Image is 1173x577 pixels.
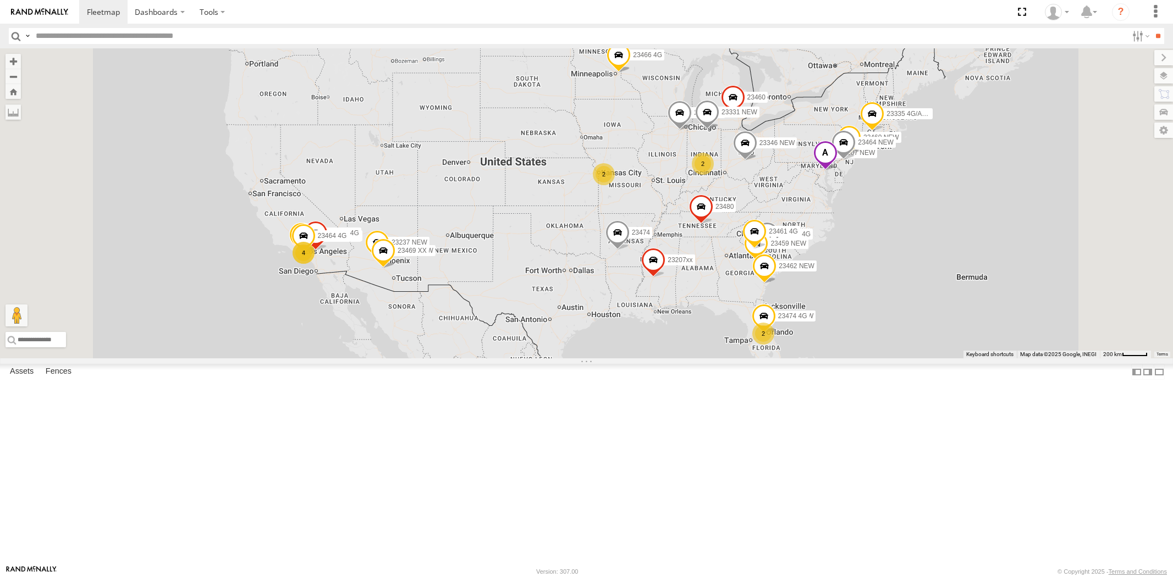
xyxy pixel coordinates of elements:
[6,566,57,577] a: Visit our Website
[593,163,615,185] div: 2
[863,134,899,141] span: 23460 NEW
[23,28,32,44] label: Search Query
[747,93,765,101] span: 23460
[1109,568,1167,575] a: Terms and Conditions
[778,313,807,320] span: 23474 4G
[770,240,806,247] span: 23459 NEW
[781,230,811,238] span: 23480 4G
[694,109,723,116] span: 23333 4G
[759,140,795,147] span: 23346 NEW
[398,247,433,255] span: 23469 NEW
[1020,351,1097,357] span: Map data ©2025 Google, INEGI
[631,229,649,236] span: 23474
[966,351,1014,358] button: Keyboard shortcuts
[1142,364,1153,380] label: Dock Summary Table to the Right
[293,242,315,264] div: 4
[317,232,346,240] span: 23464 4G
[392,239,427,247] span: 23237 NEW
[5,69,21,84] button: Zoom out
[692,153,714,175] div: 2
[715,203,733,210] span: 23480
[5,104,21,120] label: Measure
[1058,568,1167,575] div: © Copyright 2025 -
[1154,364,1165,380] label: Hide Summary Table
[4,364,39,380] label: Assets
[886,110,935,118] span: 23335 4G/Active
[858,138,894,146] span: 23464 NEW
[839,149,875,157] span: 23207 NEW
[1128,28,1152,44] label: Search Filter Options
[633,51,662,59] span: 23466 4G
[1112,3,1130,21] i: ?
[769,228,798,235] span: 23461 4G
[668,256,692,264] span: 23207xx
[779,262,814,270] span: 23462 NEW
[5,84,21,99] button: Zoom Home
[778,313,813,320] span: 23159 NEW
[5,304,27,326] button: Drag Pegman onto the map to open Street View
[722,108,757,116] span: 23331 NEW
[1154,123,1173,138] label: Map Settings
[5,54,21,69] button: Zoom in
[1103,351,1122,357] span: 200 km
[1131,364,1142,380] label: Dock Summary Table to the Left
[398,247,427,255] span: 23469 XX
[40,364,77,380] label: Fences
[330,229,359,237] span: 23465 4G
[1100,351,1151,358] button: Map Scale: 200 km per 43 pixels
[536,568,578,575] div: Version: 307.00
[11,8,68,16] img: rand-logo.svg
[752,323,774,345] div: 2
[1157,352,1168,357] a: Terms (opens in new tab)
[1041,4,1073,20] div: Sardor Khadjimedov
